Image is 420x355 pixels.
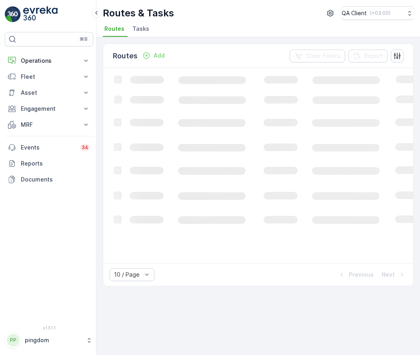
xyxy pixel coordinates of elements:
button: QA Client(+03:00) [342,6,414,20]
p: Engagement [21,105,77,113]
button: Export [348,50,388,62]
p: pingdom [25,336,82,344]
p: Next [382,271,395,279]
span: Tasks [132,25,149,33]
p: 34 [82,144,88,151]
button: MRF [5,117,93,133]
button: Clear Filters [290,50,345,62]
img: logo_light-DOdMpM7g.png [23,6,58,22]
p: QA Client [342,9,367,17]
p: Asset [21,89,77,97]
p: Export [364,52,383,60]
button: Add [139,51,168,60]
a: Events34 [5,140,93,156]
p: Events [21,144,75,152]
p: Operations [21,57,77,65]
img: logo [5,6,21,22]
span: v 1.51.1 [5,325,93,330]
button: PPpingdom [5,332,93,349]
button: Previous [337,270,374,279]
p: ( +03:00 ) [370,10,390,16]
p: Documents [21,176,90,183]
p: Reports [21,160,90,168]
a: Documents [5,172,93,187]
a: Reports [5,156,93,172]
button: Fleet [5,69,93,85]
div: PP [7,334,20,347]
p: Routes [113,50,138,62]
p: Clear Filters [306,52,340,60]
span: Routes [104,25,124,33]
p: Add [154,52,165,60]
button: Next [381,270,407,279]
p: Previous [349,271,374,279]
button: Asset [5,85,93,101]
button: Engagement [5,101,93,117]
p: Routes & Tasks [103,7,174,20]
p: ⌘B [80,36,88,42]
button: Operations [5,53,93,69]
p: Fleet [21,73,77,81]
p: MRF [21,121,77,129]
